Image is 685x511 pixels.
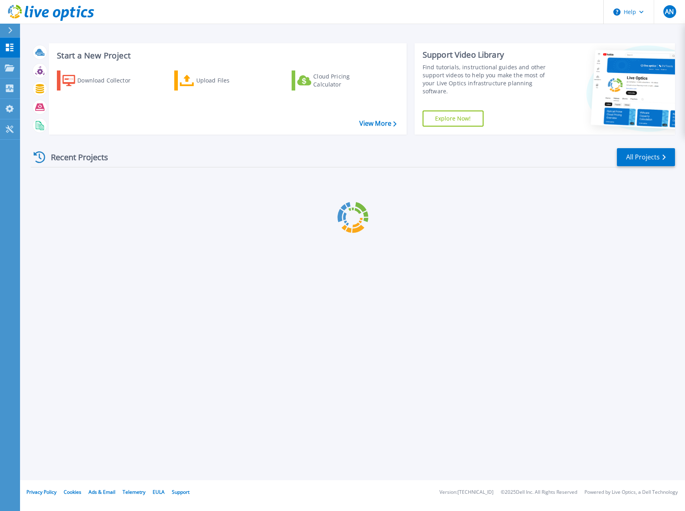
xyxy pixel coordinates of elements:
li: Powered by Live Optics, a Dell Technology [584,490,678,495]
span: AN [665,8,674,15]
a: View More [359,120,397,127]
a: Telemetry [123,489,145,495]
a: All Projects [617,148,675,166]
a: Support [172,489,189,495]
div: Cloud Pricing Calculator [313,72,377,89]
a: Explore Now! [423,111,484,127]
h3: Start a New Project [57,51,396,60]
a: Upload Files [174,70,264,91]
li: © 2025 Dell Inc. All Rights Reserved [501,490,577,495]
div: Support Video Library [423,50,554,60]
li: Version: [TECHNICAL_ID] [439,490,494,495]
div: Upload Files [196,72,260,89]
a: Ads & Email [89,489,115,495]
div: Download Collector [77,72,141,89]
a: Privacy Policy [26,489,56,495]
a: Cloud Pricing Calculator [292,70,381,91]
div: Recent Projects [31,147,119,167]
div: Find tutorials, instructional guides and other support videos to help you make the most of your L... [423,63,554,95]
a: EULA [153,489,165,495]
a: Cookies [64,489,81,495]
a: Download Collector [57,70,146,91]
